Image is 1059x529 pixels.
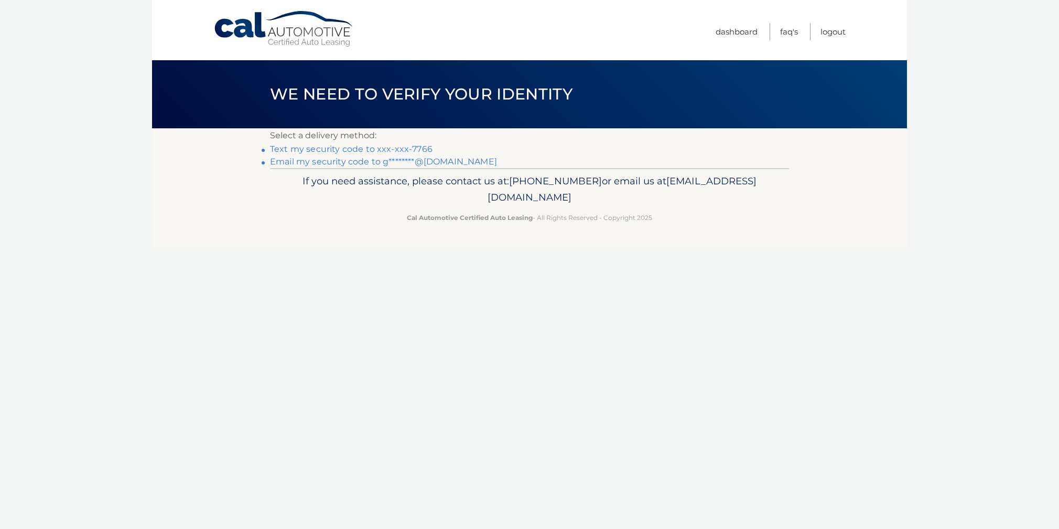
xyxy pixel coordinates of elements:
a: FAQ's [780,23,798,40]
strong: Cal Automotive Certified Auto Leasing [407,214,533,222]
p: - All Rights Reserved - Copyright 2025 [277,212,782,223]
span: We need to verify your identity [270,84,572,104]
a: Text my security code to xxx-xxx-7766 [270,144,433,154]
span: [PHONE_NUMBER] [509,175,602,187]
a: Email my security code to g********@[DOMAIN_NAME] [270,157,497,167]
a: Logout [820,23,846,40]
p: If you need assistance, please contact us at: or email us at [277,173,782,206]
p: Select a delivery method: [270,128,789,143]
a: Dashboard [716,23,758,40]
a: Cal Automotive [213,10,355,48]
